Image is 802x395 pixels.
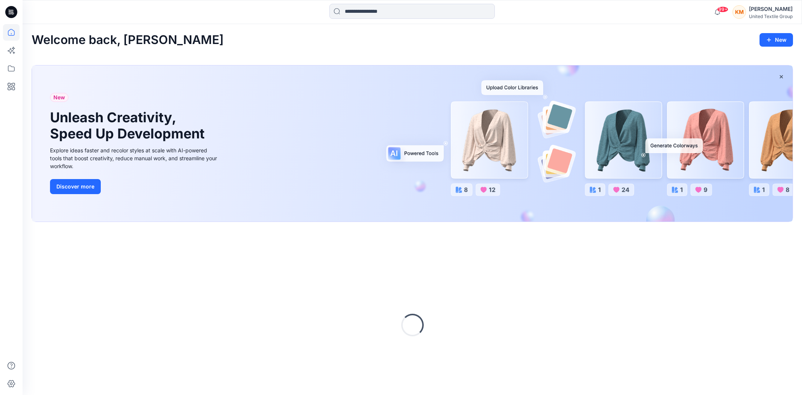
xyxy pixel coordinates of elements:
[749,5,793,14] div: [PERSON_NAME]
[717,6,728,12] span: 99+
[32,33,224,47] h2: Welcome back, [PERSON_NAME]
[760,33,793,47] button: New
[749,14,793,19] div: United Textile Group
[50,179,219,194] a: Discover more
[50,109,208,142] h1: Unleash Creativity, Speed Up Development
[50,146,219,170] div: Explore ideas faster and recolor styles at scale with AI-powered tools that boost creativity, red...
[732,5,746,19] div: KM
[50,179,101,194] button: Discover more
[53,93,65,102] span: New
